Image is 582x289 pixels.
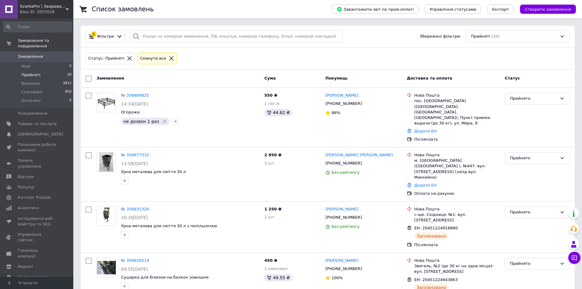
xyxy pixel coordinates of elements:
[414,129,437,133] a: Додати ЕН
[331,170,360,175] span: Без рейтингу
[97,34,114,39] span: Фільтри
[18,38,73,49] span: Замовлення та повідомлення
[20,9,73,15] div: Ваш ID: 2053528
[471,34,490,39] span: Прийняті
[414,277,458,282] span: ЕН: 20451224943863
[99,153,114,172] img: Фото товару
[97,93,116,112] img: Фото товару
[18,232,57,243] span: Управління сайтом
[21,72,40,78] span: Прийняті
[324,213,363,221] div: [PHONE_NUMBER]
[325,76,348,80] span: Покупець
[264,109,292,116] div: 44.62 ₴
[21,98,41,103] span: Оплачені
[324,100,363,108] div: [PHONE_NUMBER]
[121,275,209,280] a: Сушарка для білизни на балкон зовнішня
[264,266,288,271] span: 1 комплект
[492,34,500,39] span: (20)
[123,119,159,124] span: не дозвон 1 раз
[414,137,500,142] div: Післяплата
[18,274,49,280] span: Налаштування
[514,7,576,11] a: Створити замовлення
[97,76,124,80] span: Замовлення
[331,276,343,280] span: 100%
[18,158,57,169] span: Панель управління
[69,64,71,69] span: 0
[264,215,275,219] span: 1 шт.
[414,226,458,230] span: ЕН: 20451224918880
[414,98,500,126] div: пос. [GEOGRAPHIC_DATA] ([GEOGRAPHIC_DATA], [GEOGRAPHIC_DATA]. [GEOGRAPHIC_DATA]), Пункт приема-вы...
[121,110,140,114] a: Огорожа
[264,101,280,106] span: 1 пог.м
[18,54,43,59] span: Замовлення
[18,195,51,200] span: Каталог ProSale
[332,5,419,14] button: Завантажити звіт по пром-оплаті
[121,102,148,106] span: 14:34[DATE]
[121,153,149,157] a: № 356877332
[18,174,34,180] span: Відгуки
[18,205,39,211] span: Аналітика
[510,261,557,267] div: Прийнято
[21,64,30,69] span: Нові
[130,31,343,43] input: Пошук за номером замовлення, ПІБ покупця, номером телефону, Email, номером накладної
[510,155,557,161] div: Прийнято
[492,7,509,12] span: Експорт
[331,224,360,229] span: Без рейтингу
[121,93,149,98] a: № 356884825
[331,110,340,115] span: 88%
[139,55,167,62] div: Cкинути все
[414,191,500,196] div: Оплата на рахунок
[325,258,358,264] a: [PERSON_NAME]
[121,215,148,220] span: 10:20[DATE]
[264,161,275,165] span: 3 шт.
[414,93,500,98] div: Нова Пошта
[18,248,57,259] span: Гаманець компанії
[430,7,476,12] span: Управління статусами
[121,207,149,211] a: № 356831320
[264,76,276,80] span: Cума
[18,121,57,127] span: Товари та послуги
[520,5,576,14] button: Створити замовлення
[18,216,57,227] span: Інструменти веб-майстра та SEO
[414,263,500,274] div: Звягель, №2 (до 30 кг на одне місце): вул. [STREET_ADDRESS]
[121,161,148,166] span: 13:58[DATE]
[18,132,63,137] span: [DEMOGRAPHIC_DATA]
[324,159,363,167] div: [PHONE_NUMBER]
[67,72,71,78] span: 20
[63,81,71,86] span: 3812
[264,153,281,157] span: 2 850 ₴
[510,95,557,102] div: Прийнято
[18,184,34,190] span: Покупці
[414,158,500,180] div: м. [GEOGRAPHIC_DATA] ([GEOGRAPHIC_DATA].), №447: вул. [STREET_ADDRESS] (заїзд вул. Маккейна)
[20,4,66,9] span: SvarkaPro | Зварювально-штампувальний цех
[264,207,281,211] span: 1 250 ₴
[414,152,500,158] div: Нова Пошта
[419,34,461,39] span: Збережені фільтри:
[99,207,114,226] img: Фото товару
[414,183,437,187] a: Додати ЕН
[69,98,71,103] span: 0
[121,169,186,174] span: Урна металева для сміття 30 л
[264,93,277,98] span: 550 ₴
[121,224,217,228] a: Урна металева для сміття 30 л з попільночкю
[487,5,514,14] button: Експорт
[97,258,116,277] a: Фото товару
[264,274,292,281] div: 49.55 ₴
[568,252,580,264] button: Чат з покупцем
[425,5,481,14] button: Управління статусами
[510,209,557,216] div: Прийнято
[18,264,33,269] span: Маркет
[21,81,40,86] span: Виконані
[325,206,358,212] a: [PERSON_NAME]
[325,93,358,98] a: [PERSON_NAME]
[92,6,154,13] h1: Список замовлень
[414,212,500,223] div: с-ще. Східниця, №1: вул. [STREET_ADDRESS]
[91,31,97,37] div: 1
[325,152,393,158] a: [PERSON_NAME] [PERSON_NAME]
[162,119,167,124] svg: Видалити мітку
[324,265,363,273] div: [PHONE_NUMBER]
[407,76,452,80] span: Доставка та оплата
